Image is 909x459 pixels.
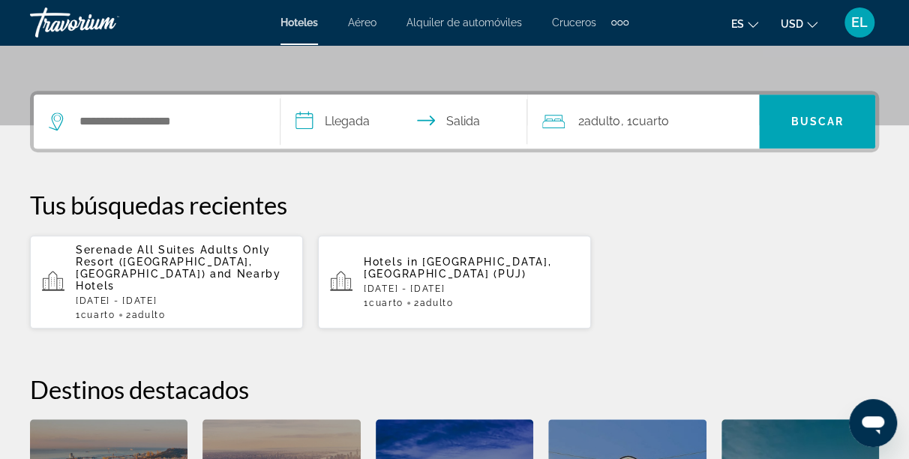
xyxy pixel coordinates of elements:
button: Buscar [759,94,875,148]
p: [DATE] - [DATE] [364,283,579,294]
span: EL [851,15,868,30]
h2: Destinos destacados [30,374,879,404]
button: User Menu [840,7,879,38]
span: Adulto [131,310,165,320]
span: USD [781,18,803,30]
span: Adulto [419,298,453,308]
button: Check in and out dates [280,94,527,148]
button: Change currency [781,13,817,34]
span: 2 [414,298,454,308]
a: Hoteles [280,16,318,28]
span: and Nearby Hotels [76,268,281,292]
span: 1 [364,298,403,308]
span: Hotels in [364,256,418,268]
span: Adulto [584,114,620,128]
a: Cruceros [552,16,596,28]
span: 2 [578,111,620,132]
span: Cuarto [631,114,668,128]
p: Tus búsquedas recientes [30,190,879,220]
button: Serenade All Suites Adults Only Resort ([GEOGRAPHIC_DATA], [GEOGRAPHIC_DATA]) and Nearby Hotels[D... [30,235,303,329]
span: 1 [76,310,115,320]
a: Aéreo [348,16,376,28]
p: [DATE] - [DATE] [76,295,291,306]
button: Change language [731,13,758,34]
button: Hotels in [GEOGRAPHIC_DATA], [GEOGRAPHIC_DATA] (PUJ)[DATE] - [DATE]1Cuarto2Adulto [318,235,591,329]
span: [GEOGRAPHIC_DATA], [GEOGRAPHIC_DATA] (PUJ) [364,256,551,280]
button: Travelers: 2 adults, 0 children [527,94,759,148]
iframe: Botón para iniciar la ventana de mensajería [849,399,897,447]
span: Cuarto [81,310,115,320]
span: Serenade All Suites Adults Only Resort ([GEOGRAPHIC_DATA], [GEOGRAPHIC_DATA]) [76,244,271,280]
span: , 1 [620,111,668,132]
div: Search widget [34,94,875,148]
span: es [731,18,744,30]
a: Alquiler de automóviles [406,16,522,28]
span: Buscar [790,115,844,127]
span: Cuarto [369,298,403,308]
span: 2 [126,310,166,320]
button: Extra navigation items [611,10,628,34]
a: Travorium [30,3,180,42]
